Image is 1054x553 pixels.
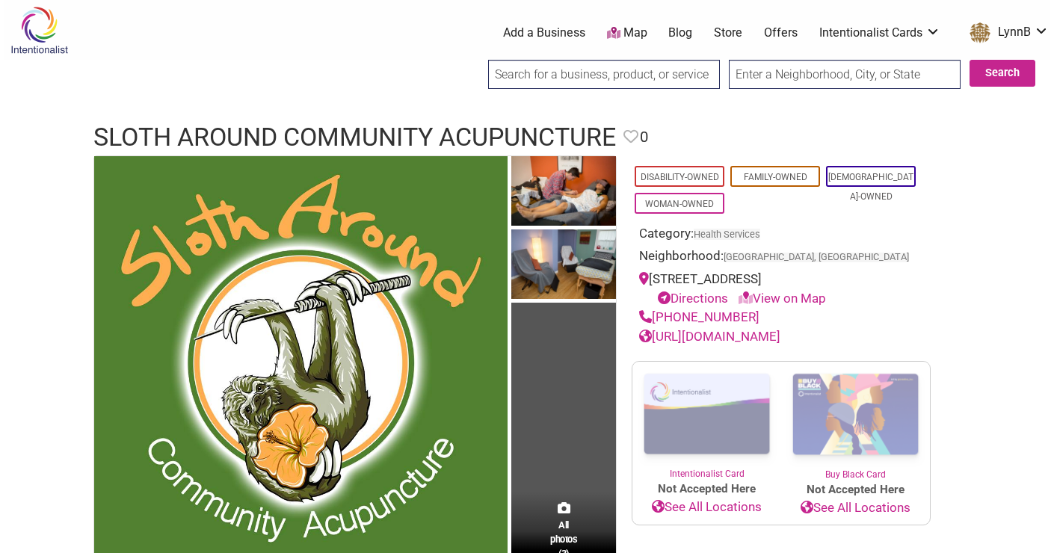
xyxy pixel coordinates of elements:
[488,60,720,89] input: Search for a business, product, or service
[819,25,940,41] a: Intentionalist Cards
[632,362,781,481] a: Intentionalist Card
[632,498,781,517] a: See All Locations
[641,172,719,182] a: Disability-Owned
[828,172,913,202] a: [DEMOGRAPHIC_DATA]-Owned
[639,247,923,270] div: Neighborhood:
[4,6,75,55] img: Intentionalist
[724,253,909,262] span: [GEOGRAPHIC_DATA], [GEOGRAPHIC_DATA]
[607,25,647,42] a: Map
[970,60,1035,87] button: Search
[93,120,616,155] h1: Sloth Around Community Acupuncture
[694,229,760,240] a: Health Services
[739,291,826,306] a: View on Map
[744,172,807,182] a: Family-Owned
[764,25,798,41] a: Offers
[781,362,930,481] a: Buy Black Card
[639,224,923,247] div: Category:
[781,362,930,468] img: Buy Black Card
[962,19,1049,46] a: LynnB
[714,25,742,41] a: Store
[781,498,930,518] a: See All Locations
[639,309,759,324] a: [PHONE_NUMBER]
[658,291,728,306] a: Directions
[639,329,780,344] a: [URL][DOMAIN_NAME]
[639,270,923,308] div: [STREET_ADDRESS]
[632,481,781,498] span: Not Accepted Here
[503,25,585,41] a: Add a Business
[645,199,714,209] a: Woman-Owned
[668,25,692,41] a: Blog
[729,60,961,89] input: Enter a Neighborhood, City, or State
[781,481,930,498] span: Not Accepted Here
[623,129,638,144] i: Favorite
[632,362,781,467] img: Intentionalist Card
[640,126,648,149] span: 0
